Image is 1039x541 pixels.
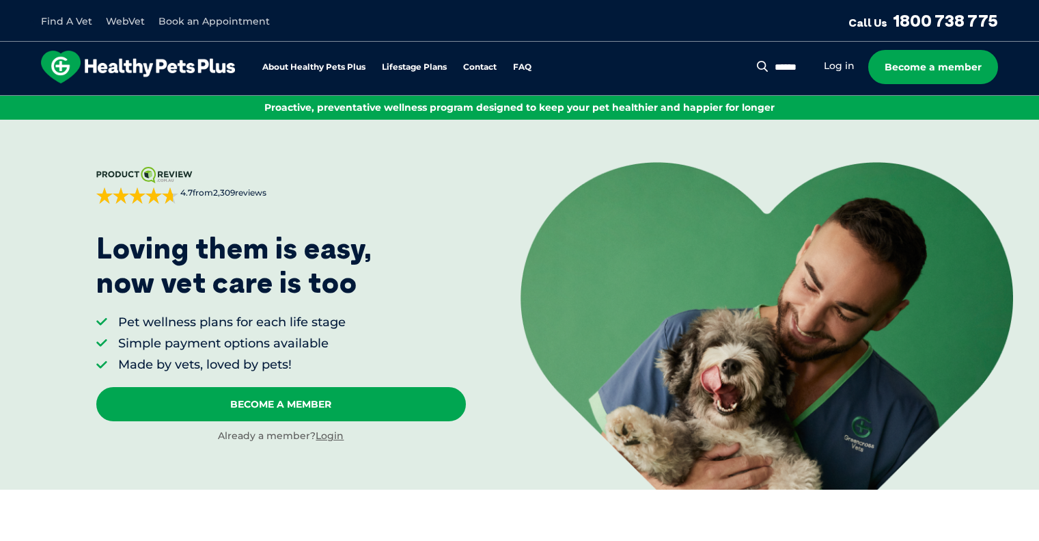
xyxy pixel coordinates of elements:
span: Call Us [848,16,887,29]
span: from [178,187,266,199]
a: Book an Appointment [158,15,270,27]
strong: 4.7 [180,187,193,198]
div: Already a member? [96,430,467,443]
a: WebVet [106,15,145,27]
li: Simple payment options available [118,335,346,352]
img: <p>Loving them is easy, <br /> now vet care is too</p> [521,162,1013,490]
a: About Healthy Pets Plus [262,63,365,72]
a: Login [316,430,344,442]
a: Lifestage Plans [382,63,447,72]
a: 4.7from2,309reviews [96,167,467,204]
li: Pet wellness plans for each life stage [118,314,346,331]
span: 2,309 reviews [213,187,266,198]
a: Become A Member [96,387,467,421]
a: FAQ [513,63,531,72]
div: 4.7 out of 5 stars [96,187,178,204]
a: Log in [824,60,855,72]
li: Made by vets, loved by pets! [118,356,346,373]
a: Become a member [868,50,998,84]
button: Search [754,60,771,73]
a: Call Us1800 738 775 [848,10,998,31]
img: hpp-logo [41,51,235,83]
a: Find A Vet [41,15,92,27]
p: Loving them is easy, now vet care is too [96,231,372,300]
span: Proactive, preventative wellness program designed to keep your pet healthier and happier for longer [264,101,775,114]
a: Contact [463,63,497,72]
